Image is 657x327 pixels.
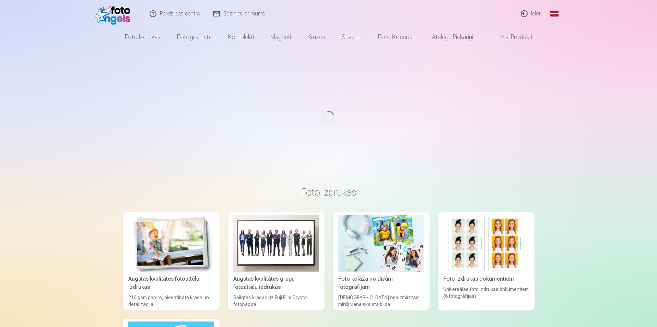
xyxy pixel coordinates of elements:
[481,27,540,47] a: Visi produkti
[424,27,481,47] a: Atslēgu piekariņi
[299,27,333,47] a: Krūzes
[128,215,214,272] img: Augstas kvalitātes fotoattēlu izdrukas
[117,27,169,47] a: Foto izdrukas
[228,212,325,311] a: Augstas kvalitātes grupu fotoattēlu izdrukasAugstas kvalitātes grupu fotoattēlu izdrukasSpilgtas ...
[220,27,262,47] a: Komplekti
[169,27,220,47] a: Fotogrāmata
[233,215,319,272] img: Augstas kvalitātes grupu fotoattēlu izdrukas
[126,294,217,308] div: 210 gsm papīrs, piesātināta krāsa un detalizācija
[338,215,424,272] img: Foto kolāža no divām fotogrāfijām
[262,27,299,47] a: Magnēti
[336,294,427,308] div: [DEMOGRAPHIC_DATA] neaizmirstami mirkļi vienā skaistā bildē
[231,275,322,291] div: Augstas kvalitātes grupu fotoattēlu izdrukas
[123,212,220,311] a: Augstas kvalitātes fotoattēlu izdrukasAugstas kvalitātes fotoattēlu izdrukas210 gsm papīrs, piesā...
[441,275,532,283] div: Foto izdrukas dokumentiem
[441,286,532,308] div: Universālas foto izdrukas dokumentiem (6 fotogrāfijas)
[128,186,529,198] h3: Foto izdrukas
[370,27,424,47] a: Foto kalendāri
[443,215,529,272] img: Foto izdrukas dokumentiem
[333,27,370,47] a: Suvenīri
[438,212,535,311] a: Foto izdrukas dokumentiemFoto izdrukas dokumentiemUniversālas foto izdrukas dokumentiem (6 fotogr...
[126,275,217,291] div: Augstas kvalitātes fotoattēlu izdrukas
[231,294,322,308] div: Spilgtas krāsas uz Fuji Film Crystal fotopapīra
[95,3,134,25] img: /fa1
[336,275,427,291] div: Foto kolāža no divām fotogrāfijām
[333,212,430,311] a: Foto kolāža no divām fotogrāfijāmFoto kolāža no divām fotogrāfijām[DEMOGRAPHIC_DATA] neaizmirstam...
